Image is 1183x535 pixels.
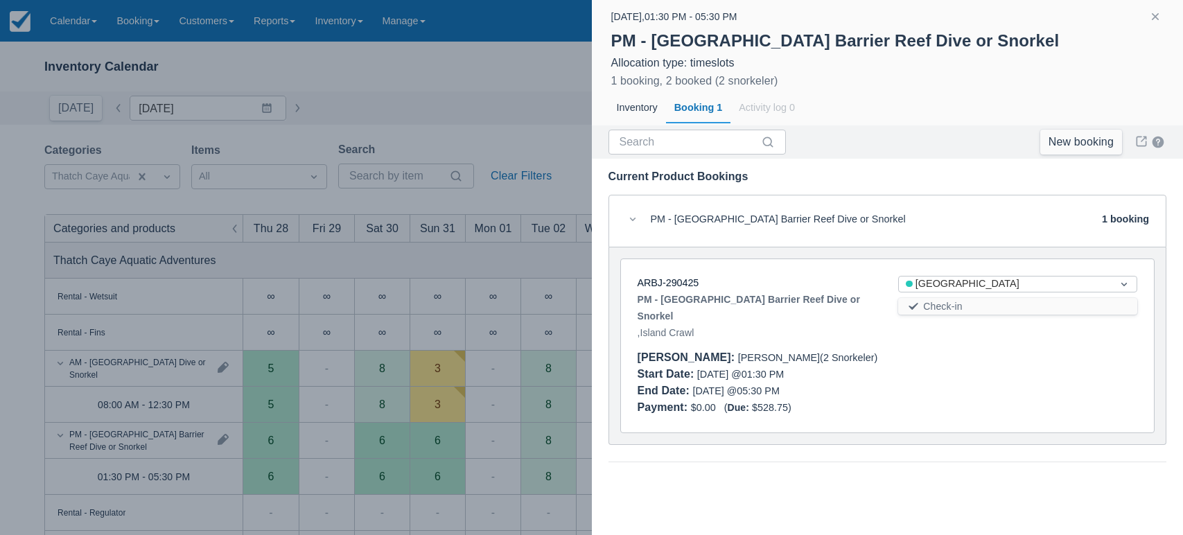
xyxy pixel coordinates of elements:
[638,351,738,363] div: [PERSON_NAME] :
[1117,277,1131,291] span: Dropdown icon
[728,402,752,413] div: Due:
[666,92,731,124] div: Booking 1
[608,170,1167,184] div: Current Product Bookings
[638,277,699,288] a: ARBJ-290425
[638,291,877,324] strong: PM - [GEOGRAPHIC_DATA] Barrier Reef Dive or Snorkel
[608,92,666,124] div: Inventory
[638,383,877,399] div: [DATE] @ 05:30 PM
[638,385,693,396] div: End Date :
[638,366,877,383] div: [DATE] @ 01:30 PM
[611,56,1164,70] div: Allocation type: timeslots
[638,349,1138,366] div: [PERSON_NAME] (2 Snorkeler)
[638,399,1138,416] div: $0.00
[611,73,778,89] div: 1 booking, 2 booked (2 snorkeler)
[611,8,737,25] div: [DATE] , 01:30 PM - 05:30 PM
[638,368,697,380] div: Start Date :
[638,291,877,341] div: , Island Crawl
[724,402,791,413] span: ( $528.75 )
[611,31,1060,50] strong: PM - [GEOGRAPHIC_DATA] Barrier Reef Dive or Snorkel
[906,277,1105,292] div: [GEOGRAPHIC_DATA]
[1102,212,1149,231] div: 1 booking
[898,298,1137,315] button: Check-in
[620,130,758,155] input: Search
[638,401,691,413] div: Payment :
[1040,130,1122,155] a: New booking
[651,212,906,231] div: PM - [GEOGRAPHIC_DATA] Barrier Reef Dive or Snorkel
